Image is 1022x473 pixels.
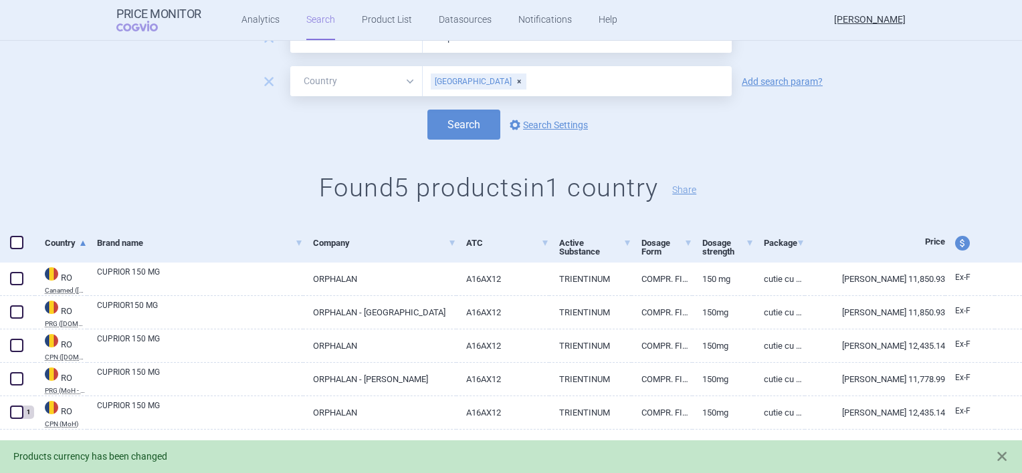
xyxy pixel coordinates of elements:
[456,329,549,362] a: A16AX12
[97,333,303,357] a: CUPRIOR 150 MG
[955,406,970,416] span: Ex-factory price
[805,263,945,295] a: [PERSON_NAME] 11,850.93
[13,450,982,464] div: Products currency has been changed
[45,387,87,394] abbr: PRG (MoH - Canamed Annex 2B) — Generic Reference Prices (PRG) for medicines for which Innovative ...
[45,226,87,259] a: Country
[955,373,970,382] span: Ex-factory price
[97,226,303,259] a: Brand name
[45,401,58,414] img: Romania
[641,226,693,268] a: Dosage Form
[549,296,631,329] a: TRIENTINUM
[456,263,549,295] a: A16AX12
[116,7,201,33] a: Price MonitorCOGVIO
[45,367,58,381] img: Romania
[97,400,303,424] a: CUPRIOR 150 MG
[35,366,87,394] a: ROROPRG (MoH - Canamed Annex 2B)
[549,329,631,362] a: TRIENTINUM
[303,396,456,429] a: ORPHALAN
[559,226,631,268] a: Active Substance
[692,296,754,329] a: 150mg
[35,299,87,327] a: ROROPRG ([DOMAIN_NAME] - Canamed Annex 2B)
[45,301,58,314] img: Romania
[672,185,696,194] button: Share
[925,236,945,247] span: Price
[754,396,805,429] a: Cutie cu blistere OPA-Al-PVC/Al x 72 comprimate filmate
[764,226,805,259] a: Package
[45,287,87,294] abbr: Canamed (Legislatie.just.ro - Canamed Annex 1) — List of maximum prices for domestic purposes. Un...
[22,406,34,419] div: 1
[313,226,456,259] a: Company
[45,354,87,361] abbr: CPN (Legislatie.just.ro) — Public Catalog - List of maximum prices for international purposes. Un...
[692,363,754,396] a: 150mg
[427,110,500,140] button: Search
[945,268,995,288] a: Ex-F
[945,301,995,321] a: Ex-F
[945,335,995,355] a: Ex-F
[955,339,970,349] span: Ex-factory price
[805,396,945,429] a: [PERSON_NAME] 12,435.14
[631,363,693,396] a: COMPR. FILM.
[955,273,970,282] span: Ex-factory price
[742,77,823,86] a: Add search param?
[431,73,526,90] div: [GEOGRAPHIC_DATA]
[456,363,549,396] a: A16AX12
[631,329,693,362] a: COMPR. FILM.
[754,329,805,362] a: Cutie cu blistere OPA-Al-PVC/Al x 72 comprimate filmate
[303,329,456,362] a: ORPHALAN
[35,333,87,361] a: ROROCPN ([DOMAIN_NAME])
[945,368,995,388] a: Ex-F
[35,266,87,294] a: ROROCanamed ([DOMAIN_NAME] - Canamed Annex 1)
[466,226,549,259] a: ATC
[303,296,456,329] a: ORPHALAN - [GEOGRAPHIC_DATA]
[45,321,87,327] abbr: PRG (Legislatie.just.ro - Canamed Annex 2B) — Generic Reference Price (PRG) for medicines for whi...
[456,396,549,429] a: A16AX12
[35,400,87,428] a: ROROCPN (MoH)
[955,306,970,315] span: Ex-factory price
[45,267,58,281] img: Romania
[754,296,805,329] a: Cutie cu blistere OPA-AI-PVC/AI x 72 comprimate filmate (30 luni.)
[631,396,693,429] a: COMPR. FILM.
[116,7,201,21] strong: Price Monitor
[549,363,631,396] a: TRIENTINUM
[45,334,58,347] img: Romania
[805,329,945,362] a: [PERSON_NAME] 12,435.14
[692,396,754,429] a: 150mg
[631,296,693,329] a: COMPR. FILM.
[805,296,945,329] a: [PERSON_NAME] 11,850.93
[507,117,588,133] a: Search Settings
[754,263,805,295] a: Cutie cu blistere OPA-Al-PVC/Al x 72 comprimate filmate
[945,402,995,422] a: Ex-F
[97,266,303,290] a: CUPRIOR 150 MG
[97,366,303,390] a: CUPRIOR 150 MG
[754,363,805,396] a: Cutie cu blistere OPA-Al-PVC/Al x 72 comprimate filmate (30 luni.)
[805,363,945,396] a: [PERSON_NAME] 11,778.99
[549,396,631,429] a: TRIENTINUM
[97,299,303,323] a: CUPRIOR150 MG
[549,263,631,295] a: TRIENTINUM
[45,421,87,428] abbr: CPN (MoH) — Public Catalog - List of maximum prices for international purposes. Official versions...
[456,296,549,329] a: A16AX12
[702,226,754,268] a: Dosage strength
[631,263,693,295] a: COMPR. FILM.
[303,363,456,396] a: ORPHALAN - [PERSON_NAME]
[692,263,754,295] a: 150 mg
[692,329,754,362] a: 150mg
[303,263,456,295] a: ORPHALAN
[116,21,177,31] span: COGVIO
